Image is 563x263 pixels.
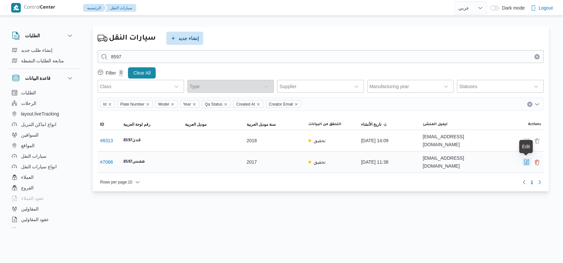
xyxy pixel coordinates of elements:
[314,158,326,166] p: تحقيق
[21,110,59,118] span: layout.liveTracking
[119,69,124,77] p: 0
[247,137,257,145] span: 2018
[233,100,263,108] span: Created At
[182,119,244,130] button: موديل العربية
[21,89,36,97] span: الطلبات
[128,67,156,79] button: Clear All
[9,151,77,161] button: سيارات النقل
[40,5,55,11] b: Center
[21,120,57,128] span: انواع اماكن التنزيل
[183,101,191,108] span: Year
[9,109,77,119] button: layout.liveTracking
[108,102,112,106] button: Remove Id from selection in this group
[100,138,113,143] button: #8313
[100,100,115,108] span: Id
[205,101,222,108] span: Qa Status
[423,154,479,170] span: [EMAIL_ADDRESS][DOMAIN_NAME]
[314,137,326,145] p: تحقيق
[423,122,448,127] span: ايميل المنشئ
[21,46,53,54] span: إنشاء طلب جديد
[9,45,77,55] button: إنشاء طلب جديد
[522,143,530,150] div: Edit
[21,215,49,223] span: عقود المقاولين
[21,226,48,234] span: اجهزة التليفون
[146,102,150,106] button: Remove Plate Number from selection in this group
[121,119,182,130] button: رقم لوحة العربية
[539,4,553,12] span: Logout
[9,87,77,98] button: الطلبات
[185,122,206,127] span: موديل العربية
[7,45,79,69] div: الطلبات
[256,102,260,106] button: Remove Created At from selection in this group
[21,163,57,171] span: انواع سيارات النقل
[9,140,77,151] button: المواقع
[12,74,74,82] button: قاعدة البيانات
[7,87,79,230] div: قاعدة البيانات
[294,102,298,106] button: Remove Creator Email from selection in this group
[361,137,389,145] span: [DATE] 14:09
[106,70,116,76] p: Filter
[9,55,77,66] button: متابعة الطلبات النشطة
[9,119,77,130] button: انواع اماكن التنزيل
[123,122,151,127] span: رقم لوحة العربية
[117,100,153,108] span: Plate Number
[9,130,77,140] button: السواقين
[171,102,174,106] button: Remove Model from selection in this group
[98,178,143,186] button: Rows per page:10
[105,4,136,12] button: سيارات النقل
[361,122,381,127] span: تاريخ الأنشاء; Sorted in descending order
[192,102,196,106] button: Remove Year from selection in this group
[423,133,479,148] span: [EMAIL_ADDRESS][DOMAIN_NAME]
[12,32,74,40] button: الطلبات
[224,102,228,106] button: Remove Qa Status from selection in this group
[120,101,144,108] span: Plate Number
[9,172,77,182] button: العملاء
[528,178,536,186] button: Page 1 of 1
[9,161,77,172] button: انواع سيارات النقل
[269,101,293,108] span: Creator Email
[247,122,276,127] span: سنة موديل العربية
[166,32,203,45] button: إنشاء جديد
[536,178,544,186] button: Next page
[25,74,51,82] h3: قاعدة البيانات
[9,204,77,214] button: المقاولين
[9,214,77,225] button: عقود المقاولين
[158,101,169,108] span: Model
[531,178,533,186] span: 1
[98,119,121,130] button: ID
[100,178,132,186] span: Rows per page : 10
[527,102,532,107] button: Clear input
[247,158,257,166] span: 2017
[308,122,341,127] span: التحقق من البيانات
[21,142,35,149] span: المواقع
[21,194,44,202] span: عقود العملاء
[236,101,255,108] span: Created At
[100,84,111,89] div: Class
[9,225,77,235] button: اجهزة التليفون
[9,182,77,193] button: الفروع
[520,178,528,186] button: Previous page
[155,100,177,108] span: Model
[123,137,141,145] b: قدن8597
[528,1,555,15] button: Logout
[534,102,540,107] button: Open list of options
[21,184,34,192] span: الفروع
[21,57,64,65] span: متابعة الطلبات النشطة
[11,3,21,13] img: X8yXhbKr1z7QwAAAABJRU5ErkJggg==
[21,152,47,160] span: سيارات النقل
[180,100,199,108] span: Year
[103,101,107,108] span: Id
[383,122,388,127] svg: Sorted in descending order
[100,122,104,127] span: ID
[178,34,199,42] span: إنشاء جديد
[21,99,36,107] span: الرحلات
[202,100,231,108] span: Qa Status
[83,4,106,12] button: الرئيسيه
[244,119,306,130] button: سنة موديل العربية
[266,100,301,108] span: Creator Email
[459,84,477,89] div: Statuses
[21,131,39,139] span: السواقين
[499,5,524,11] span: Dark mode
[21,173,34,181] span: العملاء
[361,158,389,166] span: [DATE] 11:38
